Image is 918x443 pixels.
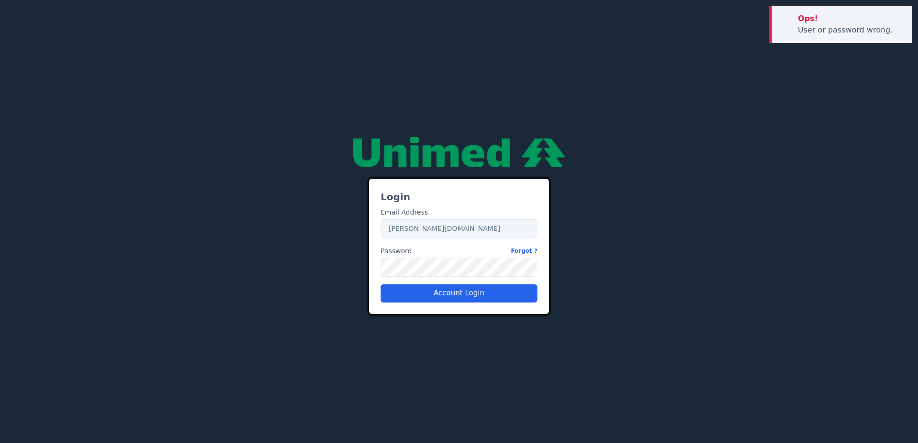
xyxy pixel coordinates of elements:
button: Account Login [381,284,537,303]
label: Password [381,246,537,256]
h3: Login [381,190,537,204]
label: Email Address [381,207,428,217]
input: Enter your email [381,219,537,238]
a: Forgot ? [511,246,537,256]
div: Ops! [798,13,905,24]
img: null [353,137,565,167]
div: User or password wrong. [798,24,905,36]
